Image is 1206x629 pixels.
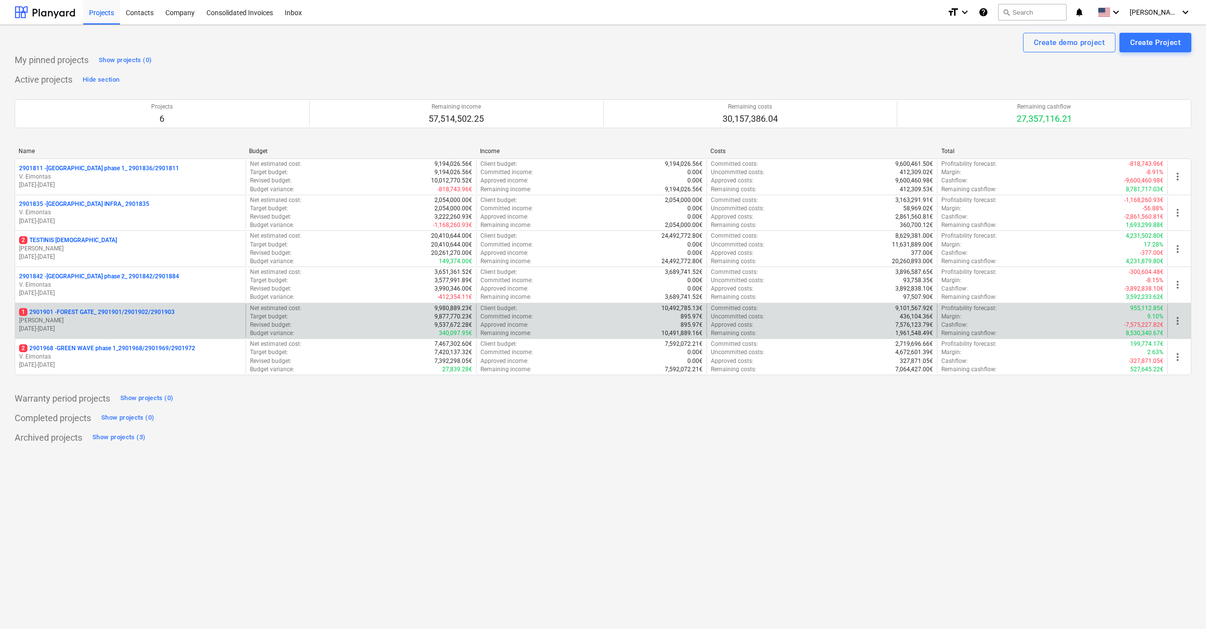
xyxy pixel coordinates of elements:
[437,293,472,301] p: -412,354.11€
[1126,221,1163,229] p: 1,693,299.88€
[687,249,703,257] p: 0.00€
[895,340,933,348] p: 2,719,696.66€
[1146,276,1163,285] p: -8.15%
[941,185,997,194] p: Remaining cashflow :
[911,249,933,257] p: 377.00€
[480,160,517,168] p: Client budget :
[19,344,27,352] span: 2
[941,268,997,276] p: Profitability forecast :
[661,329,703,337] p: 10,491,889.16€
[431,232,472,240] p: 20,410,644.00€
[1129,357,1163,365] p: -327,871.05€
[19,272,179,281] p: 2901842 - [GEOGRAPHIC_DATA] phase 2_ 2901842/2901884
[434,160,472,168] p: 9,194,026.56€
[710,148,933,155] div: Costs
[19,308,27,316] span: 1
[1130,365,1163,374] p: 527,645.22€
[1130,340,1163,348] p: 199,774.17€
[711,268,758,276] p: Committed costs :
[941,357,968,365] p: Cashflow :
[480,204,533,213] p: Committed income :
[711,249,753,257] p: Approved costs :
[250,177,292,185] p: Revised budget :
[681,313,703,321] p: 895.97€
[941,293,997,301] p: Remaining cashflow :
[687,357,703,365] p: 0.00€
[431,241,472,249] p: 20,410,644.00€
[151,103,173,111] p: Projects
[99,55,152,66] div: Show projects (0)
[687,276,703,285] p: 0.00€
[1124,177,1163,185] p: -9,600,460.98€
[941,276,961,285] p: Margin :
[19,208,242,217] p: V. Eimontas
[19,289,242,297] p: [DATE] - [DATE]
[1124,213,1163,221] p: -2,861,560.81€
[941,221,997,229] p: Remaining cashflow :
[15,54,89,66] p: My pinned projects
[681,321,703,329] p: 895.97€
[959,6,971,18] i: keyboard_arrow_down
[250,204,288,213] p: Target budget :
[1172,171,1183,182] span: more_vert
[687,241,703,249] p: 0.00€
[1126,329,1163,337] p: 8,530,340.67€
[480,177,528,185] p: Approved income :
[978,6,988,18] i: Knowledge base
[903,204,933,213] p: 58,969.02€
[120,393,173,404] div: Show projects (0)
[434,313,472,321] p: 9,877,770.23€
[480,148,703,155] div: Income
[480,276,533,285] p: Committed income :
[711,304,758,313] p: Committed costs :
[1157,582,1206,629] iframe: Chat Widget
[711,232,758,240] p: Committed costs :
[941,204,961,213] p: Margin :
[19,164,242,189] div: 2901811 -[GEOGRAPHIC_DATA] phase 1_ 2901836/2901811V. Eimontas[DATE]-[DATE]
[434,204,472,213] p: 2,054,000.00€
[1140,249,1163,257] p: -377.00€
[687,177,703,185] p: 0.00€
[434,357,472,365] p: 7,392,298.05€
[1146,168,1163,177] p: -8.91%
[439,257,472,266] p: 149,374.00€
[151,113,173,125] p: 6
[1130,36,1181,49] div: Create Project
[92,432,145,443] div: Show projects (3)
[15,393,110,404] p: Warranty period projects
[947,6,959,18] i: format_size
[19,308,175,316] p: 2901901 - FOREST GATE_ 2901901/2901902/2901903
[711,340,758,348] p: Committed costs :
[661,257,703,266] p: 24,492,772.80€
[433,221,472,229] p: -1,168,260.93€
[941,348,961,357] p: Margin :
[900,357,933,365] p: 327,871.05€
[723,113,778,125] p: 30,157,386.04
[480,268,517,276] p: Client budget :
[665,160,703,168] p: 9,194,026.56€
[892,241,933,249] p: 11,631,889.00€
[711,196,758,204] p: Committed costs :
[19,164,179,173] p: 2901811 - [GEOGRAPHIC_DATA] phase 1_ 2901836/2901811
[1126,232,1163,240] p: 4,231,502.80€
[480,241,533,249] p: Committed income :
[941,257,997,266] p: Remaining cashflow :
[1147,313,1163,321] p: 9.10%
[941,249,968,257] p: Cashflow :
[434,285,472,293] p: 3,990,346.00€
[665,196,703,204] p: 2,054,000.00€
[15,412,91,424] p: Completed projects
[895,321,933,329] p: 7,576,123.79€
[687,348,703,357] p: 0.00€
[19,236,27,244] span: 2
[900,185,933,194] p: 412,309.53€
[1126,257,1163,266] p: 4,231,879.80€
[429,103,484,111] p: Remaining income
[895,232,933,240] p: 8,629,381.00€
[480,293,531,301] p: Remaining income :
[480,365,531,374] p: Remaining income :
[895,268,933,276] p: 3,896,587.65€
[711,257,756,266] p: Remaining costs :
[431,249,472,257] p: 20,261,270.00€
[480,329,531,337] p: Remaining income :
